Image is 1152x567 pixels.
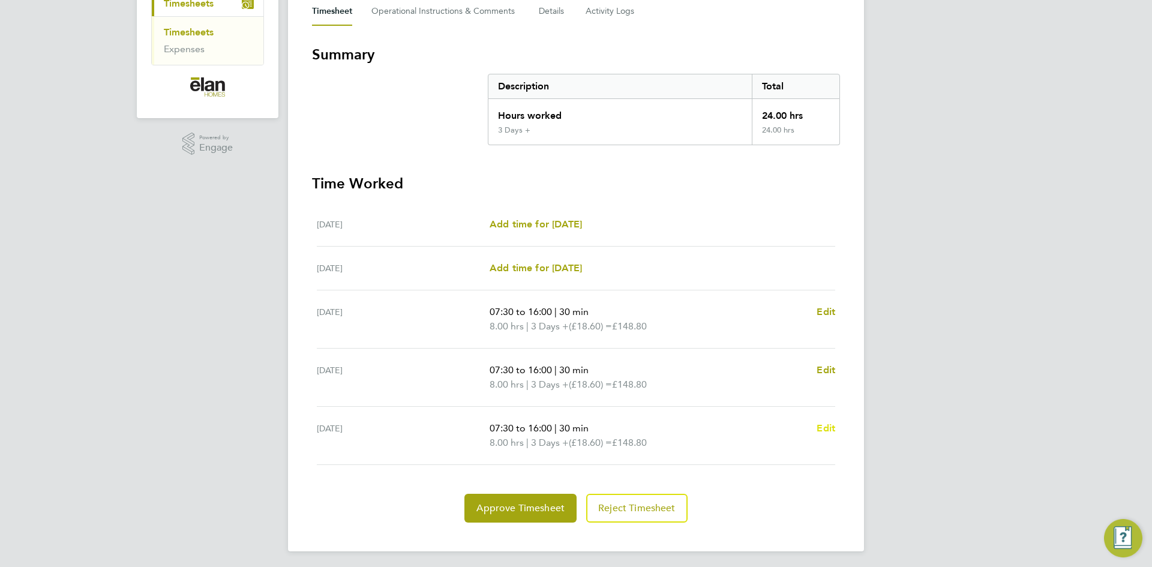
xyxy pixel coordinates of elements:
[490,218,582,230] span: Add time for [DATE]
[490,437,524,448] span: 8.00 hrs
[526,437,529,448] span: |
[490,261,582,275] a: Add time for [DATE]
[488,74,840,145] div: Summary
[554,306,557,317] span: |
[490,422,552,434] span: 07:30 to 16:00
[488,99,752,125] div: Hours worked
[569,379,612,390] span: (£18.60) =
[151,77,264,97] a: Go to home page
[559,306,589,317] span: 30 min
[752,125,839,145] div: 24.00 hrs
[817,364,835,376] span: Edit
[152,16,263,65] div: Timesheets
[190,77,225,97] img: elan-homes-logo-retina.png
[317,261,490,275] div: [DATE]
[817,363,835,377] a: Edit
[312,45,840,64] h3: Summary
[531,436,569,450] span: 3 Days +
[182,133,233,155] a: Powered byEngage
[490,364,552,376] span: 07:30 to 16:00
[554,422,557,434] span: |
[554,364,557,376] span: |
[526,379,529,390] span: |
[752,74,839,98] div: Total
[531,377,569,392] span: 3 Days +
[569,437,612,448] span: (£18.60) =
[586,494,688,523] button: Reject Timesheet
[199,133,233,143] span: Powered by
[317,305,490,334] div: [DATE]
[164,43,205,55] a: Expenses
[817,421,835,436] a: Edit
[490,217,582,232] a: Add time for [DATE]
[199,143,233,153] span: Engage
[312,45,840,523] section: Timesheet
[464,494,577,523] button: Approve Timesheet
[531,319,569,334] span: 3 Days +
[490,306,552,317] span: 07:30 to 16:00
[1104,519,1142,557] button: Engage Resource Center
[317,421,490,450] div: [DATE]
[559,422,589,434] span: 30 min
[317,217,490,232] div: [DATE]
[164,26,214,38] a: Timesheets
[488,74,752,98] div: Description
[817,305,835,319] a: Edit
[312,174,840,193] h3: Time Worked
[490,320,524,332] span: 8.00 hrs
[817,422,835,434] span: Edit
[752,99,839,125] div: 24.00 hrs
[598,502,676,514] span: Reject Timesheet
[526,320,529,332] span: |
[317,363,490,392] div: [DATE]
[559,364,589,376] span: 30 min
[817,306,835,317] span: Edit
[476,502,565,514] span: Approve Timesheet
[612,320,647,332] span: £148.80
[569,320,612,332] span: (£18.60) =
[490,262,582,274] span: Add time for [DATE]
[498,125,530,135] div: 3 Days +
[612,437,647,448] span: £148.80
[490,379,524,390] span: 8.00 hrs
[612,379,647,390] span: £148.80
